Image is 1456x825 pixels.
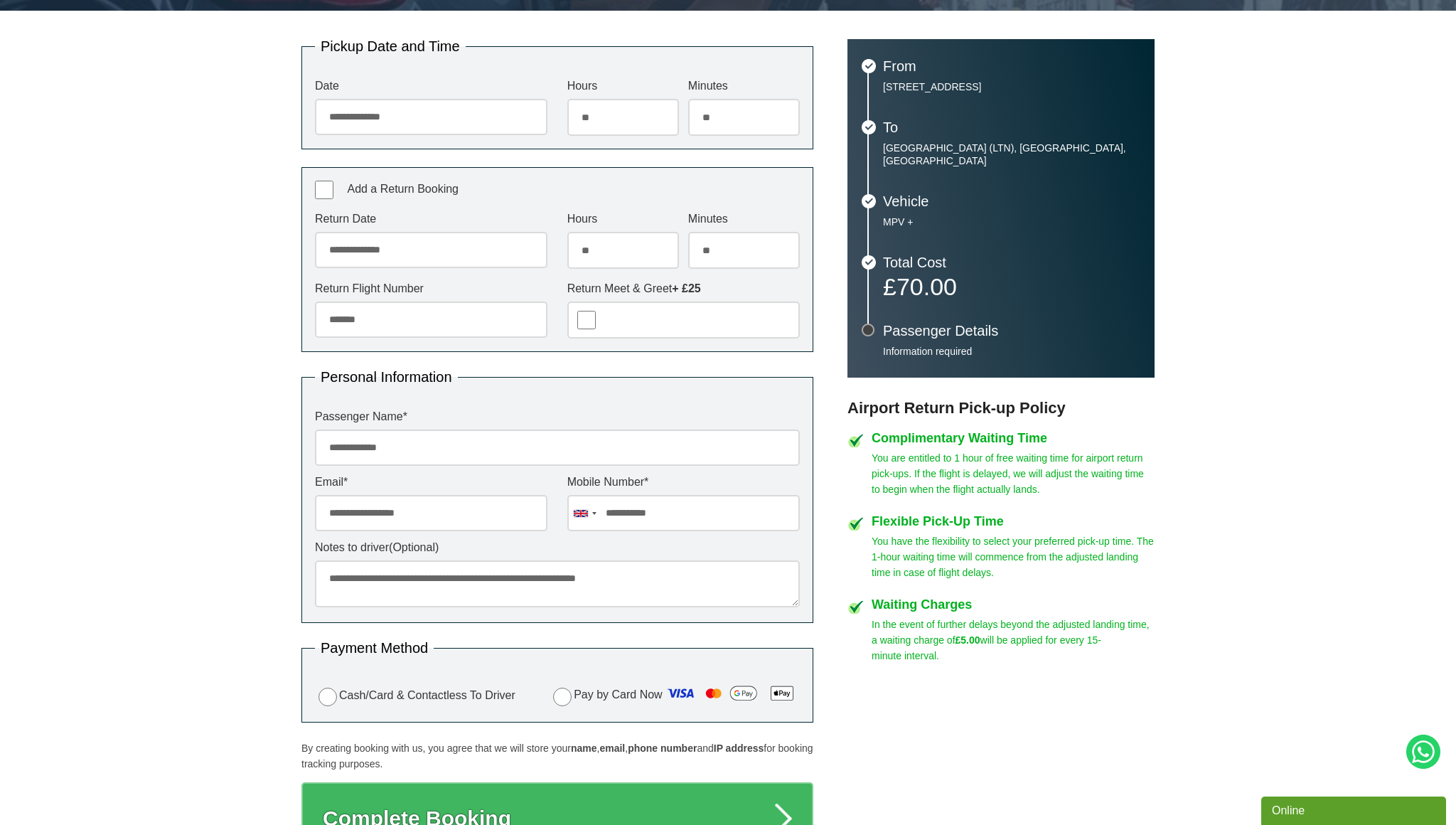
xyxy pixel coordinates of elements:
[872,533,1155,580] p: You have the flexibility to select your preferred pick-up time. The 1-hour waiting time will comm...
[567,213,679,225] label: Hours
[315,641,434,655] legend: Payment Method
[672,282,700,294] strong: + £25
[872,450,1155,497] p: You are entitled to 1 hour of free waiting time for airport return pick-ups. If the flight is del...
[315,39,466,53] legend: Pickup Date and Time
[550,682,800,709] label: Pay by Card Now
[872,432,1155,445] h4: Complimentary Waiting Time
[883,194,1140,208] h3: Vehicle
[315,370,458,384] legend: Personal Information
[347,183,459,195] span: Add a Return Booking
[315,80,547,92] label: Date
[883,324,1140,338] h3: Passenger Details
[628,742,697,754] strong: phone number
[315,213,547,225] label: Return Date
[389,541,439,553] span: (Optional)
[896,273,957,300] span: 70.00
[315,411,800,422] label: Passenger Name
[567,283,800,294] label: Return Meet & Greet
[568,496,601,531] div: United Kingdom: +44
[688,80,800,92] label: Minutes
[567,80,679,92] label: Hours
[714,742,764,754] strong: IP address
[599,742,625,754] strong: email
[315,477,547,488] label: Email
[315,686,515,706] label: Cash/Card & Contactless To Driver
[847,399,1155,417] h3: Airport Return Pick-up Policy
[883,120,1140,134] h3: To
[872,598,1155,611] h4: Waiting Charges
[883,255,1140,270] h3: Total Cost
[955,634,980,646] strong: £5.00
[1261,794,1449,825] iframe: chat widget
[883,80,1140,93] p: [STREET_ADDRESS]
[553,688,572,706] input: Pay by Card Now
[688,213,800,225] label: Minutes
[315,181,333,199] input: Add a Return Booking
[883,215,1140,228] p: MPV +
[883,142,1140,167] p: [GEOGRAPHIC_DATA] (LTN), [GEOGRAPHIC_DATA], [GEOGRAPHIC_DATA]
[318,688,337,706] input: Cash/Card & Contactless To Driver
[567,477,800,488] label: Mobile Number
[301,740,813,772] p: By creating booking with us, you agree that we will store your , , and for booking tracking purpo...
[883,277,1140,297] p: £
[571,742,597,754] strong: name
[315,542,800,553] label: Notes to driver
[872,515,1155,528] h4: Flexible Pick-Up Time
[315,283,547,294] label: Return Flight Number
[883,345,1140,358] p: Information required
[872,617,1155,664] p: In the event of further delays beyond the adjusted landing time, a waiting charge of will be appl...
[883,59,1140,73] h3: From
